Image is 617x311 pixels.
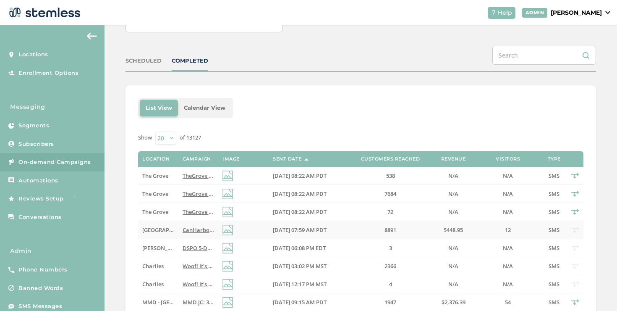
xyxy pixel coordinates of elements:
[142,262,164,270] span: Charlies
[183,244,507,252] span: DSPO 5-Day [DATE] Bash: Buy a zip, get 1/2 zip FREE storewide + 40% off top 15 brands. Click link...
[183,262,529,270] span: Woof! It's [PERSON_NAME]! Our IG is temporarily down! Hit the link to find our other pages, deals...
[142,156,170,162] label: Location
[125,57,162,65] div: SCHEDULED
[142,244,240,252] span: [PERSON_NAME][GEOGRAPHIC_DATA]
[142,298,216,306] span: MMD - [GEOGRAPHIC_DATA]
[549,208,559,216] span: SMS
[444,226,463,234] span: $448.95
[142,190,174,198] label: The Grove
[522,8,548,18] div: ADMIN
[222,243,233,253] img: icon-img-d887fa0c.svg
[273,262,327,270] span: [DATE] 03:02 PM MST
[183,172,435,179] span: TheGrove La Mesa: You have a new notification waiting for you, {first_name}! Reply END to cancel
[549,190,559,198] span: SMS
[437,172,470,179] label: N/A
[273,281,344,288] label: 08/26/2025 12:17 PM MST
[273,280,327,288] span: [DATE] 12:17 PM MST
[183,245,214,252] label: DSPO 5-Day Labor Day Bash: Buy a zip, get 1/2 zip FREE storewide + 40% off top 15 brands. Click l...
[273,156,302,162] label: Sent Date
[18,121,49,130] span: Segments
[353,245,428,252] label: 3
[183,190,435,198] span: TheGrove La Mesa: You have a new notification waiting for you, {first_name}! Reply END to cancel
[389,280,392,288] span: 4
[353,172,428,179] label: 538
[448,208,458,216] span: N/A
[384,190,396,198] span: 7684
[503,280,513,288] span: N/A
[222,279,233,290] img: icon-img-d887fa0c.svg
[437,208,470,216] label: N/A
[138,134,152,142] label: Show
[546,172,562,179] label: SMS
[503,172,513,179] span: N/A
[18,284,63,293] span: Banned Words
[183,263,214,270] label: Woof! It's Charlies! Our IG is temporarily down! Hit the link to find our other pages, deals, + a...
[491,10,496,15] img: icon-help-white-03924b79.svg
[273,208,327,216] span: [DATE] 08:22 AM PDT
[437,227,470,234] label: $448.95
[183,208,214,216] label: TheGrove La Mesa: You have a new notification waiting for you, {first_name}! Reply END to cancel
[142,299,174,306] label: MMD - Hollywood
[142,281,174,288] label: Charlies
[183,172,214,179] label: TheGrove La Mesa: You have a new notification waiting for you, {first_name}! Reply END to cancel
[437,281,470,288] label: N/A
[183,226,489,234] span: CanHarbor: Catch these deals before summer's gone! Dont wait - limited time offers are live now ↓...
[18,50,48,59] span: Locations
[448,172,458,179] span: N/A
[222,207,233,217] img: icon-img-d887fa0c.svg
[478,227,537,234] label: 12
[384,226,396,234] span: 8891
[222,156,240,162] label: Image
[441,156,466,162] label: Revenue
[18,302,62,311] span: SMS Messages
[478,299,537,306] label: 54
[575,271,617,311] iframe: Chat Widget
[142,226,197,234] span: [GEOGRAPHIC_DATA]
[503,190,513,198] span: N/A
[18,266,68,274] span: Phone Numbers
[549,262,559,270] span: SMS
[18,140,54,148] span: Subscribers
[18,69,78,77] span: Enrollment Options
[87,33,97,40] img: icon-arrow-back-accent-c549486e.svg
[142,172,168,179] span: The Grove
[478,208,537,216] label: N/A
[549,298,559,306] span: SMS
[353,299,428,306] label: 1947
[222,261,233,271] img: icon-img-d887fa0c.svg
[549,226,559,234] span: SMS
[183,299,214,306] label: MMD JC: 30% OFF New Cali Brand + TV Raffle! The rest of the store is 20% OFF CODE:20OFF (unlimite...
[546,190,562,198] label: SMS
[353,208,428,216] label: 72
[142,245,174,252] label: Dispo Hazel Park
[183,298,613,306] span: MMD JC: 30% OFF New Cali Brand + TV Raffle! The rest of the store is 20% OFF CODE:20OFF (unlimite...
[273,299,344,306] label: 08/26/2025 09:15 AM PDT
[70,190,87,207] img: glitter-stars-b7820f95.gif
[503,262,513,270] span: N/A
[448,262,458,270] span: N/A
[386,172,395,179] span: 538
[18,177,58,185] span: Automations
[353,190,428,198] label: 7684
[273,227,344,234] label: 08/27/2025 07:59 AM PDT
[273,172,327,179] span: [DATE] 08:22 AM PDT
[437,263,470,270] label: N/A
[478,281,537,288] label: N/A
[273,244,326,252] span: [DATE] 06:08 PM EDT
[273,190,327,198] span: [DATE] 08:22 AM PDT
[222,189,233,199] img: icon-img-d887fa0c.svg
[361,156,420,162] label: Customers Reached
[273,172,344,179] label: 08/27/2025 08:22 AM PDT
[503,244,513,252] span: N/A
[496,156,520,162] label: Visitors
[384,262,396,270] span: 2366
[142,227,174,234] label: Cana Harbor
[546,263,562,270] label: SMS
[384,298,396,306] span: 1947
[353,281,428,288] label: 4
[183,227,214,234] label: CanHarbor: Catch these deals before summer's gone! Dont wait - limited time offers are live now ↓...
[304,158,308,161] img: icon-sort-1e1d7615.svg
[183,281,214,288] label: Woof! It's Charlies! Our IG is temporarily down! Hit the link to find our other pages, deals, + a...
[437,299,470,306] label: $2,376.39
